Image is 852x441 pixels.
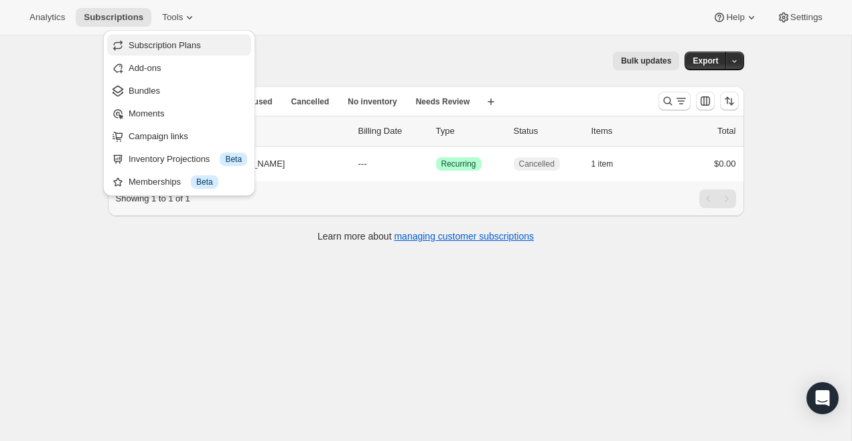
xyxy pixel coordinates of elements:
[726,12,744,23] span: Help
[162,12,183,23] span: Tools
[720,92,739,110] button: Sort the results
[480,92,502,111] button: Create new view
[129,63,161,73] span: Add-ons
[769,8,831,27] button: Settings
[436,124,503,138] div: Type
[129,175,247,189] div: Memberships
[29,12,65,23] span: Analytics
[591,159,614,169] span: 1 item
[206,153,340,175] button: [PERSON_NAME]
[196,177,213,187] span: Beta
[107,148,251,169] button: Inventory Projections
[107,102,251,124] button: Moments
[348,96,397,107] span: No inventory
[699,189,736,208] nav: Pagination
[514,124,581,138] p: Status
[714,159,736,169] span: $0.00
[136,124,736,138] div: IDCustomerBilling DateTypeStatusItemsTotal
[591,124,658,138] div: Items
[107,171,251,192] button: Memberships
[129,131,188,141] span: Campaign links
[394,231,534,242] a: managing customer subscriptions
[21,8,73,27] button: Analytics
[693,56,718,66] span: Export
[107,57,251,78] button: Add-ons
[685,52,726,70] button: Export
[107,80,251,101] button: Bundles
[291,96,330,107] span: Cancelled
[591,155,628,173] button: 1 item
[129,108,164,118] span: Moments
[129,40,201,50] span: Subscription Plans
[136,155,736,173] div: 20935835957[PERSON_NAME]---SuccessRecurringCancelled1 item$0.00
[76,8,151,27] button: Subscriptions
[621,56,671,66] span: Bulk updates
[658,92,691,110] button: Search and filter results
[705,8,766,27] button: Help
[358,159,367,169] span: ---
[317,230,534,243] p: Learn more about
[519,159,555,169] span: Cancelled
[129,153,247,166] div: Inventory Projections
[129,86,160,96] span: Bundles
[84,12,143,23] span: Subscriptions
[806,382,839,414] div: Open Intercom Messenger
[107,125,251,147] button: Campaign links
[154,8,204,27] button: Tools
[696,92,715,110] button: Customize table column order and visibility
[358,124,425,138] p: Billing Date
[790,12,823,23] span: Settings
[107,34,251,56] button: Subscription Plans
[214,124,348,138] p: Customer
[225,154,242,165] span: Beta
[717,124,735,138] p: Total
[441,159,476,169] span: Recurring
[416,96,470,107] span: Needs Review
[613,52,679,70] button: Bulk updates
